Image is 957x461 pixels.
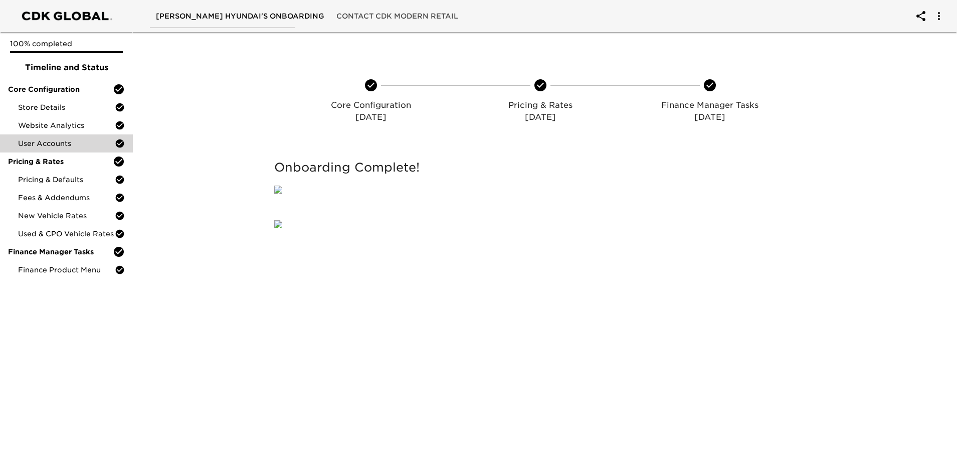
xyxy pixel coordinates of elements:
p: Pricing & Rates [460,99,621,111]
span: Pricing & Rates [8,157,113,167]
p: [DATE] [290,111,452,123]
span: User Accounts [18,138,115,148]
span: Store Details [18,102,115,112]
button: account of current user [909,4,933,28]
button: account of current user [927,4,951,28]
span: Used & CPO Vehicle Rates [18,229,115,239]
span: Timeline and Status [8,62,125,74]
img: qkibX1zbU72zw90W6Gan%2FTemplates%2FRjS7uaFIXtg43HUzxvoG%2F5032e6d8-b7fd-493e-871b-cf634c9dfc87.png [274,186,282,194]
span: Finance Manager Tasks [8,247,113,257]
span: Core Configuration [8,84,113,94]
img: qkibX1zbU72zw90W6Gan%2FTemplates%2FRjS7uaFIXtg43HUzxvoG%2F3e51d9d6-1114-4229-a5bf-f5ca567b6beb.jpg [274,220,282,228]
span: Finance Product Menu [18,265,115,275]
p: Finance Manager Tasks [629,99,791,111]
span: New Vehicle Rates [18,211,115,221]
span: Fees & Addendums [18,193,115,203]
span: Pricing & Defaults [18,175,115,185]
span: Contact CDK Modern Retail [336,10,458,23]
span: Website Analytics [18,120,115,130]
p: [DATE] [629,111,791,123]
span: [PERSON_NAME] Hyundai's Onboarding [156,10,324,23]
h5: Onboarding Complete! [274,160,806,176]
p: Core Configuration [290,99,452,111]
p: [DATE] [460,111,621,123]
p: 100% completed [10,39,123,49]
